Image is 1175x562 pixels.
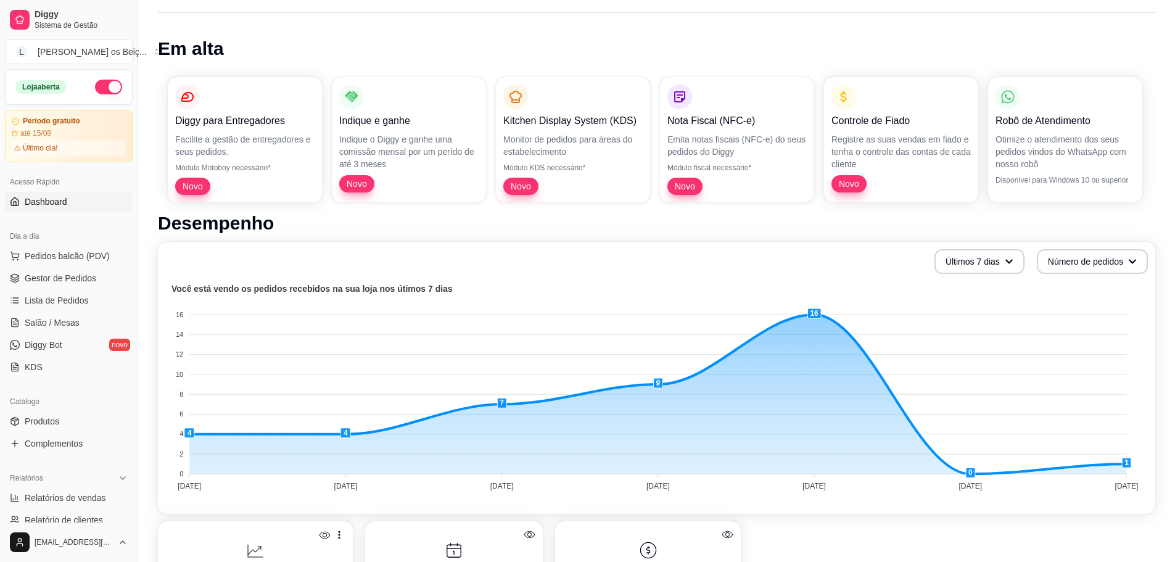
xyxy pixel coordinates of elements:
button: Select a team [5,39,133,64]
a: Dashboard [5,192,133,212]
p: Indique o Diggy e ganhe uma comissão mensal por um perído de até 3 meses [339,133,479,170]
p: Kitchen Display System (KDS) [503,114,643,128]
a: Relatórios de vendas [5,488,133,508]
tspan: [DATE] [490,482,514,490]
a: Complementos [5,434,133,453]
p: Registre as suas vendas em fiado e tenha o controle das contas de cada cliente [831,133,971,170]
button: Pedidos balcão (PDV) [5,246,133,266]
p: Módulo KDS necessário* [503,163,643,173]
button: Robô de AtendimentoOtimize o atendimento dos seus pedidos vindos do WhatsApp com nosso robôDispon... [988,77,1142,202]
span: Diggy [35,9,128,20]
h1: Desempenho [158,212,1155,234]
span: Diggy Bot [25,339,62,351]
span: Relatório de clientes [25,514,103,526]
span: [EMAIL_ADDRESS][DOMAIN_NAME] [35,537,113,547]
div: Loja aberta [15,80,67,94]
a: Lista de Pedidos [5,291,133,310]
span: Lista de Pedidos [25,294,89,307]
span: Novo [342,178,372,190]
a: Gestor de Pedidos [5,268,133,288]
p: Módulo fiscal necessário* [667,163,807,173]
tspan: [DATE] [1115,482,1139,490]
span: Produtos [25,415,59,428]
div: Acesso Rápido [5,172,133,192]
tspan: [DATE] [959,482,982,490]
tspan: 12 [176,350,183,358]
p: Disponível para Windows 10 ou superior [996,175,1135,185]
tspan: 2 [179,450,183,458]
p: Robô de Atendimento [996,114,1135,128]
p: Módulo Motoboy necessário* [175,163,315,173]
h1: Em alta [158,38,1155,60]
a: KDS [5,357,133,377]
a: Salão / Mesas [5,313,133,333]
a: Produtos [5,411,133,431]
article: Último dia! [23,143,58,153]
a: DiggySistema de Gestão [5,5,133,35]
div: Dia a dia [5,226,133,246]
span: Salão / Mesas [25,316,80,329]
p: Indique e ganhe [339,114,479,128]
span: Novo [670,180,700,192]
tspan: [DATE] [334,482,358,490]
span: KDS [25,361,43,373]
p: Facilite a gestão de entregadores e seus pedidos. [175,133,315,158]
article: até 15/08 [20,128,51,138]
span: Relatórios [10,473,43,483]
button: Diggy para EntregadoresFacilite a gestão de entregadores e seus pedidos.Módulo Motoboy necessário... [168,77,322,202]
button: Nota Fiscal (NFC-e)Emita notas fiscais (NFC-e) do seus pedidos do DiggyMódulo fiscal necessário*Novo [660,77,814,202]
a: Diggy Botnovo [5,335,133,355]
button: Número de pedidos [1037,249,1148,274]
tspan: 0 [179,470,183,477]
tspan: 8 [179,391,183,398]
span: Pedidos balcão (PDV) [25,250,110,262]
article: Período gratuito [23,117,80,126]
p: Emita notas fiscais (NFC-e) do seus pedidos do Diggy [667,133,807,158]
p: Monitor de pedidos para áreas do estabelecimento [503,133,643,158]
p: Diggy para Entregadores [175,114,315,128]
span: Novo [178,180,208,192]
a: Relatório de clientes [5,510,133,530]
span: Sistema de Gestão [35,20,128,30]
span: Dashboard [25,196,67,208]
span: L [15,46,28,58]
span: Relatórios de vendas [25,492,106,504]
span: Complementos [25,437,83,450]
a: Período gratuitoaté 15/08Último dia! [5,110,133,162]
button: Últimos 7 dias [934,249,1025,274]
p: Nota Fiscal (NFC-e) [667,114,807,128]
text: Você está vendo os pedidos recebidos na sua loja nos útimos 7 dias [171,284,453,294]
div: Catálogo [5,392,133,411]
tspan: [DATE] [646,482,670,490]
span: Gestor de Pedidos [25,272,96,284]
button: Controle de FiadoRegistre as suas vendas em fiado e tenha o controle das contas de cada clienteNovo [824,77,978,202]
p: Controle de Fiado [831,114,971,128]
p: Otimize o atendimento dos seus pedidos vindos do WhatsApp com nosso robô [996,133,1135,170]
button: Kitchen Display System (KDS)Monitor de pedidos para áreas do estabelecimentoMódulo KDS necessário... [496,77,650,202]
tspan: 14 [176,331,183,338]
tspan: 16 [176,311,183,318]
button: Indique e ganheIndique o Diggy e ganhe uma comissão mensal por um perído de até 3 mesesNovo [332,77,486,202]
tspan: 4 [179,430,183,437]
tspan: 6 [179,410,183,418]
span: Novo [506,180,536,192]
tspan: [DATE] [802,482,826,490]
div: [PERSON_NAME] os Beiç ... [38,46,147,58]
button: [EMAIL_ADDRESS][DOMAIN_NAME] [5,527,133,557]
button: Alterar Status [95,80,122,94]
tspan: [DATE] [178,482,201,490]
span: Novo [834,178,864,190]
tspan: 10 [176,371,183,378]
